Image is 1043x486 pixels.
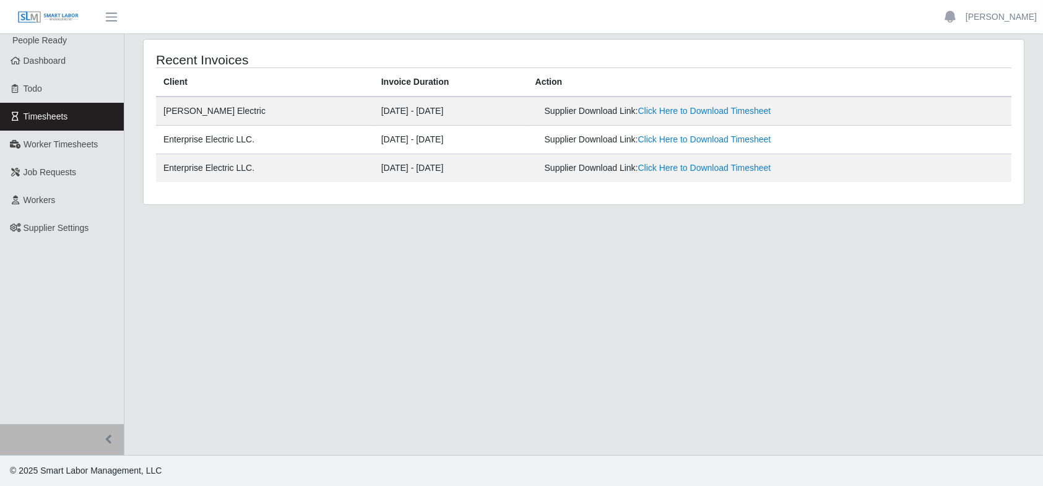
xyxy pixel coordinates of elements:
[156,68,374,97] th: Client
[545,105,839,118] div: Supplier Download Link:
[156,97,374,126] td: [PERSON_NAME] Electric
[545,133,839,146] div: Supplier Download Link:
[24,56,66,66] span: Dashboard
[528,68,1011,97] th: Action
[24,223,89,233] span: Supplier Settings
[156,52,501,67] h4: Recent Invoices
[374,154,528,183] td: [DATE] - [DATE]
[638,163,771,173] a: Click Here to Download Timesheet
[156,154,374,183] td: Enterprise Electric LLC.
[24,195,56,205] span: Workers
[638,106,771,116] a: Click Here to Download Timesheet
[24,111,68,121] span: Timesheets
[374,68,528,97] th: Invoice Duration
[966,11,1037,24] a: [PERSON_NAME]
[12,35,67,45] span: People Ready
[24,167,77,177] span: Job Requests
[24,139,98,149] span: Worker Timesheets
[10,466,162,475] span: © 2025 Smart Labor Management, LLC
[638,134,771,144] a: Click Here to Download Timesheet
[545,162,839,175] div: Supplier Download Link:
[374,97,528,126] td: [DATE] - [DATE]
[24,84,42,93] span: Todo
[374,126,528,154] td: [DATE] - [DATE]
[17,11,79,24] img: SLM Logo
[156,126,374,154] td: Enterprise Electric LLC.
